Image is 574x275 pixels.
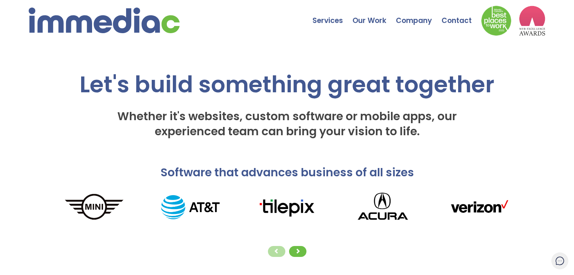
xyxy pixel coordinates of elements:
[335,188,431,226] img: Acura_logo.png
[481,6,511,36] img: Down
[29,8,180,33] img: immediac
[46,192,142,222] img: MINI_logo.png
[142,195,239,219] img: AT%26T_logo.png
[117,108,457,139] span: Whether it's websites, custom software or mobile apps, our experienced team can bring your vision...
[431,197,527,217] img: verizonLogo.png
[312,2,352,28] a: Services
[80,69,494,100] span: Let's build something great together
[396,2,442,28] a: Company
[352,2,396,28] a: Our Work
[519,6,545,36] img: logo2_wea_nobg.webp
[442,2,481,28] a: Contact
[160,164,414,180] span: Software that advances business of all sizes
[239,197,335,218] img: tilepixLogo.png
